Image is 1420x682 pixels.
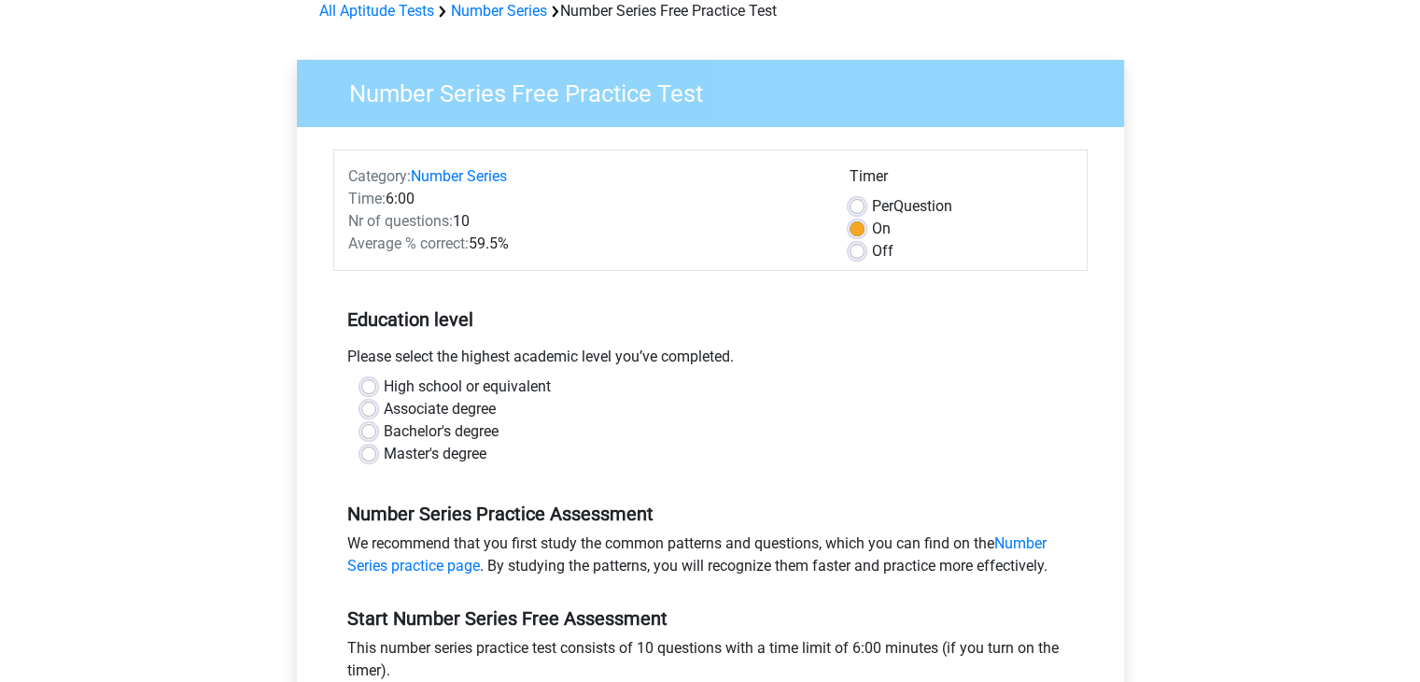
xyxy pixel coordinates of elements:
[334,233,836,255] div: 59.5%
[872,218,891,240] label: On
[384,376,551,398] label: High school or equivalent
[333,533,1088,585] div: We recommend that you first study the common patterns and questions, which you can find on the . ...
[850,165,1073,195] div: Timer
[384,420,499,443] label: Bachelor's degree
[451,2,547,20] a: Number Series
[348,167,411,185] span: Category:
[348,212,453,230] span: Nr of questions:
[384,443,486,465] label: Master's degree
[319,2,434,20] a: All Aptitude Tests
[347,534,1047,575] a: Number Series practice page
[347,503,1074,525] h5: Number Series Practice Assessment
[348,190,386,207] span: Time:
[872,197,893,215] span: Per
[347,301,1074,338] h5: Education level
[327,72,1110,108] h3: Number Series Free Practice Test
[348,234,469,252] span: Average % correct:
[334,210,836,233] div: 10
[872,195,952,218] label: Question
[411,167,507,185] a: Number Series
[872,240,893,263] label: Off
[334,188,836,210] div: 6:00
[347,607,1074,630] h5: Start Number Series Free Assessment
[333,346,1088,376] div: Please select the highest academic level you’ve completed.
[384,398,496,420] label: Associate degree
